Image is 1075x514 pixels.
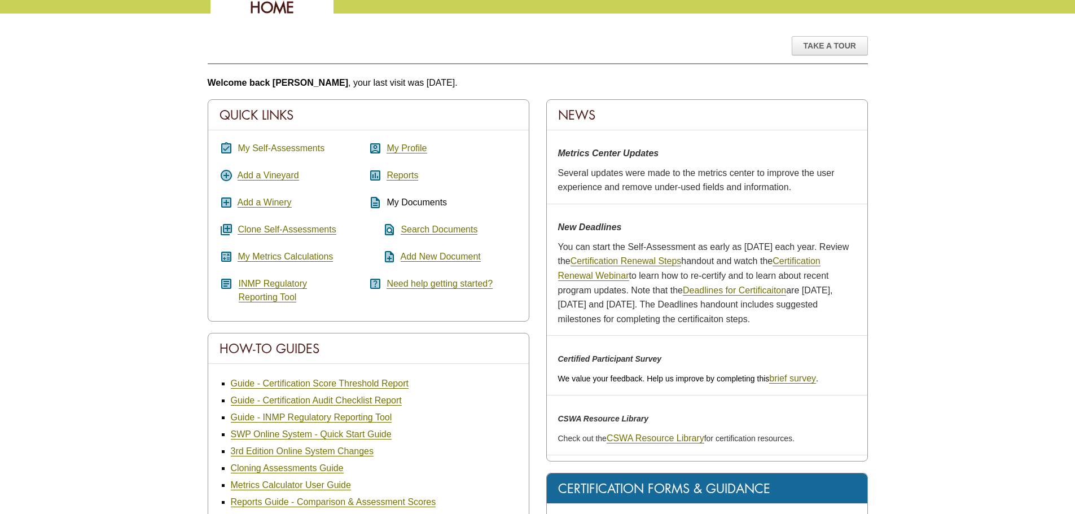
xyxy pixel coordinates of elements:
[558,222,622,232] strong: New Deadlines
[558,414,649,423] em: CSWA Resource Library
[238,197,292,208] a: Add a Winery
[368,142,382,155] i: account_box
[607,433,704,443] a: CSWA Resource Library
[368,223,396,236] i: find_in_page
[208,78,349,87] b: Welcome back [PERSON_NAME]
[558,374,818,383] span: We value your feedback. Help us improve by completing this .
[220,142,233,155] i: assignment_turned_in
[231,446,374,456] a: 3rd Edition Online System Changes
[238,225,336,235] a: Clone Self-Assessments
[220,223,233,236] i: queue
[368,196,382,209] i: description
[220,196,233,209] i: add_box
[220,169,233,182] i: add_circle
[558,148,659,158] strong: Metrics Center Updates
[401,252,481,262] a: Add New Document
[368,250,396,263] i: note_add
[368,277,382,291] i: help_center
[238,143,324,153] a: My Self-Assessments
[558,256,820,281] a: Certification Renewal Webinar
[231,497,436,507] a: Reports Guide - Comparison & Assessment Scores
[387,170,418,181] a: Reports
[769,374,816,384] a: brief survey
[547,100,867,130] div: News
[231,379,409,389] a: Guide - Certification Score Threshold Report
[208,333,529,364] div: How-To Guides
[231,429,392,440] a: SWP Online System - Quick Start Guide
[208,100,529,130] div: Quick Links
[231,396,402,406] a: Guide - Certification Audit Checklist Report
[558,434,795,443] span: Check out the for certification resources.
[220,250,233,263] i: calculate
[387,279,493,289] a: Need help getting started?
[231,412,392,423] a: Guide - INMP Regulatory Reporting Tool
[558,240,856,327] p: You can start the Self-Assessment as early as [DATE] each year. Review the handout and watch the ...
[558,168,835,192] span: Several updates were made to the metrics center to improve the user experience and remove under-u...
[387,197,447,207] span: My Documents
[558,354,662,363] em: Certified Participant Survey
[571,256,682,266] a: Certification Renewal Steps
[547,473,867,504] div: Certification Forms & Guidance
[368,169,382,182] i: assessment
[220,277,233,291] i: article
[239,279,308,302] a: INMP RegulatoryReporting Tool
[792,36,868,55] div: Take A Tour
[238,170,299,181] a: Add a Vineyard
[401,225,477,235] a: Search Documents
[231,463,344,473] a: Cloning Assessments Guide
[683,285,786,296] a: Deadlines for Certificaiton
[238,252,333,262] a: My Metrics Calculations
[208,76,868,90] p: , your last visit was [DATE].
[387,143,427,153] a: My Profile
[231,480,351,490] a: Metrics Calculator User Guide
